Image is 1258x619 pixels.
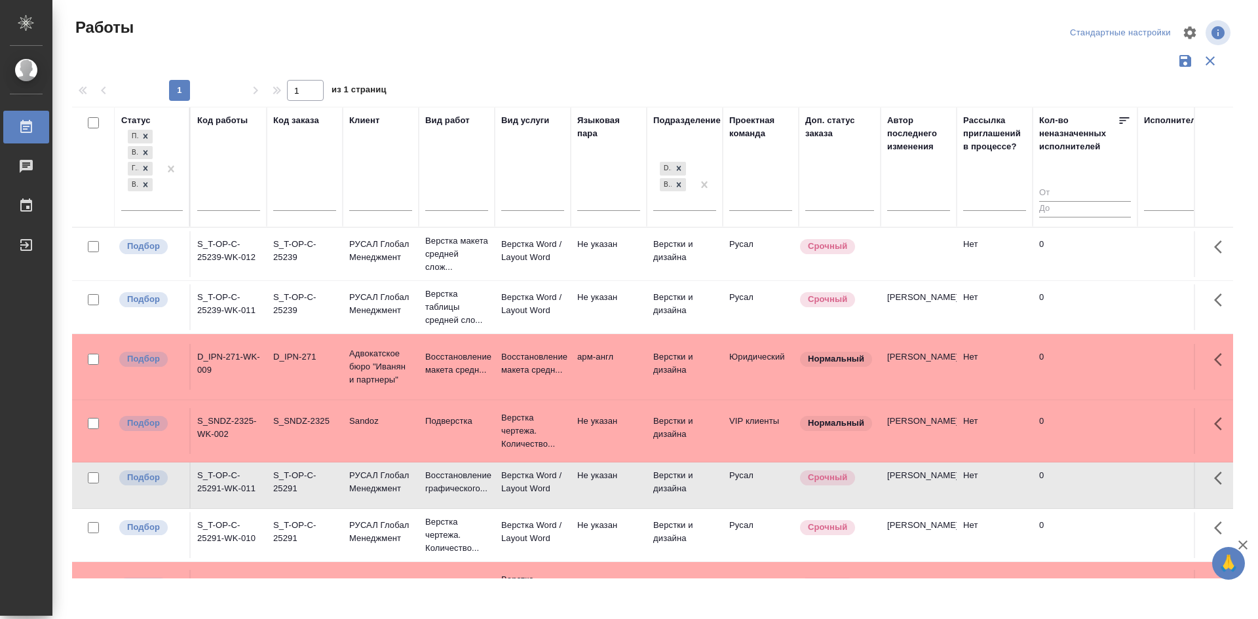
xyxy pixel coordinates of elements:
[571,462,647,508] td: Не указан
[1174,17,1206,48] span: Настроить таблицу
[881,408,957,454] td: [PERSON_NAME]
[957,570,1033,616] td: Нет
[1033,408,1137,454] td: 0
[501,469,564,495] p: Верстка Word / Layout Word
[191,570,267,616] td: S_NVRT-5223-WK-007
[1206,20,1233,45] span: Посмотреть информацию
[72,17,134,38] span: Работы
[1033,570,1137,616] td: 0
[963,114,1026,153] div: Рассылка приглашений в процессе?
[191,512,267,558] td: S_T-OP-C-25291-WK-010
[197,114,248,127] div: Код работы
[723,570,799,616] td: VIP клиенты
[273,238,336,264] div: S_T-OP-C-25239
[1033,284,1137,330] td: 0
[881,462,957,508] td: [PERSON_NAME]
[349,291,412,317] p: РУСАЛ Глобал Менеджмент
[729,114,792,140] div: Проектная команда
[191,462,267,508] td: S_T-OP-C-25291-WK-011
[957,231,1033,277] td: Нет
[723,408,799,454] td: VIP клиенты
[1033,462,1137,508] td: 0
[647,512,723,558] td: Верстки и дизайна
[118,350,183,368] div: Можно подбирать исполнителей
[349,415,412,428] p: Sandoz
[425,415,488,428] p: Подверстка
[273,291,336,317] div: S_T-OP-C-25239
[191,344,267,390] td: D_IPN-271-WK-009
[273,114,319,127] div: Код заказа
[1198,48,1223,73] button: Сбросить фильтры
[191,231,267,277] td: S_T-OP-C-25239-WK-012
[127,471,160,484] p: Подбор
[1033,344,1137,390] td: 0
[808,417,864,430] p: Нормальный
[1206,284,1238,316] button: Здесь прячутся важные кнопки
[1033,231,1137,277] td: 0
[425,516,488,555] p: Верстка чертежа. Количество...
[653,114,721,127] div: Подразделение
[349,238,412,264] p: РУСАЛ Глобал Менеджмент
[647,408,723,454] td: Верстки и дизайна
[425,288,488,327] p: Верстка таблицы средней сло...
[126,177,154,193] div: Подбор, В ожидании, Готов к работе, В работе
[957,462,1033,508] td: Нет
[808,471,847,484] p: Срочный
[1206,344,1238,375] button: Здесь прячутся важные кнопки
[1206,408,1238,440] button: Здесь прячутся важные кнопки
[128,178,138,192] div: В работе
[501,114,550,127] div: Вид услуги
[1039,114,1118,153] div: Кол-во неназначенных исполнителей
[349,576,412,603] p: Новартис Фарма
[126,145,154,161] div: Подбор, В ожидании, Готов к работе, В работе
[349,114,379,127] div: Клиент
[881,344,957,390] td: [PERSON_NAME]
[118,291,183,309] div: Можно подбирать исполнителей
[273,469,336,495] div: S_T-OP-C-25291
[577,114,640,140] div: Языковая пара
[501,411,564,451] p: Верстка чертежа. Количество...
[273,350,336,364] div: D_IPN-271
[881,512,957,558] td: [PERSON_NAME]
[1212,547,1245,580] button: 🙏
[128,146,138,160] div: В ожидании
[647,570,723,616] td: Верстки и дизайна
[1039,201,1131,217] input: До
[273,576,336,590] div: S_NVRT-5223
[126,160,154,177] div: Подбор, В ожидании, Готов к работе, В работе
[1144,114,1202,127] div: Исполнитель
[723,231,799,277] td: Русал
[501,350,564,377] p: Восстановление макета средн...
[1206,512,1238,544] button: Здесь прячутся важные кнопки
[805,114,874,140] div: Доп. статус заказа
[957,344,1033,390] td: Нет
[647,344,723,390] td: Верстки и дизайна
[501,519,564,545] p: Верстка Word / Layout Word
[349,519,412,545] p: РУСАЛ Глобал Менеджмент
[660,162,672,176] div: DTPspecialists
[647,462,723,508] td: Верстки и дизайна
[808,293,847,306] p: Срочный
[808,521,847,534] p: Срочный
[349,347,412,386] p: Адвокатское бюро "Иванян и партнеры"
[881,570,957,616] td: [PERSON_NAME]
[1173,48,1198,73] button: Сохранить фильтры
[1217,550,1240,577] span: 🙏
[723,512,799,558] td: Русал
[118,519,183,536] div: Можно подбирать исполнителей
[723,462,799,508] td: Русал
[127,521,160,534] p: Подбор
[647,284,723,330] td: Верстки и дизайна
[191,284,267,330] td: S_T-OP-C-25239-WK-011
[571,284,647,330] td: Не указан
[881,284,957,330] td: [PERSON_NAME]
[571,231,647,277] td: Не указан
[191,408,267,454] td: S_SNDZ-2325-WK-002
[1206,462,1238,494] button: Здесь прячутся важные кнопки
[660,178,672,192] div: Верстки и дизайна
[723,284,799,330] td: Русал
[957,284,1033,330] td: Нет
[658,177,687,193] div: DTPspecialists, Верстки и дизайна
[1206,231,1238,263] button: Здесь прячутся важные кнопки
[425,234,488,274] p: Верстка макета средней слож...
